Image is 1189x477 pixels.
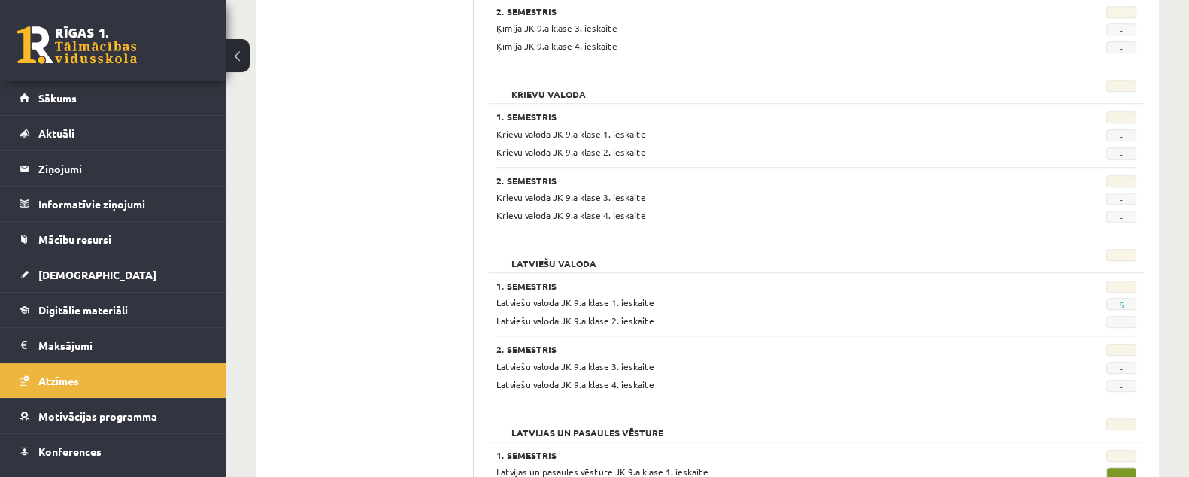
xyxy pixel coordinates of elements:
h2: Latviešu valoda [496,249,611,264]
span: - [1106,380,1136,392]
span: Latviešu valoda JK 9.a klase 3. ieskaite [496,360,654,372]
span: - [1106,147,1136,160]
h3: 2. Semestris [496,344,1026,354]
legend: Informatīvie ziņojumi [38,187,207,221]
span: Sākums [38,91,77,105]
span: Ķīmija JK 9.a klase 4. ieskaite [496,40,617,52]
legend: Maksājumi [38,328,207,363]
span: - [1106,41,1136,53]
a: Mācību resursi [20,222,207,257]
span: Aktuāli [38,126,74,140]
a: 5 [1118,299,1124,311]
a: Sākums [20,81,207,115]
a: [DEMOGRAPHIC_DATA] [20,257,207,292]
span: [DEMOGRAPHIC_DATA] [38,268,156,281]
a: Atzīmes [20,363,207,398]
span: Konferences [38,445,102,458]
span: - [1106,362,1136,374]
a: Informatīvie ziņojumi [20,187,207,221]
a: Rīgas 1. Tālmācības vidusskola [17,26,137,64]
span: Krievu valoda JK 9.a klase 3. ieskaite [496,191,646,203]
span: Ķīmija JK 9.a klase 3. ieskaite [496,22,617,34]
span: - [1106,129,1136,141]
span: Mācību resursi [38,232,111,246]
h3: 1. Semestris [496,281,1026,291]
span: Digitālie materiāli [38,303,128,317]
span: Motivācijas programma [38,409,157,423]
a: Digitālie materiāli [20,293,207,327]
span: Atzīmes [38,374,79,387]
a: Ziņojumi [20,151,207,186]
legend: Ziņojumi [38,151,207,186]
h3: 1. Semestris [496,450,1026,460]
span: - [1106,23,1136,35]
h2: Latvijas un pasaules vēsture [496,418,678,433]
span: - [1106,211,1136,223]
h3: 1. Semestris [496,111,1026,122]
h3: 2. Semestris [496,6,1026,17]
a: Aktuāli [20,116,207,150]
a: Motivācijas programma [20,399,207,433]
span: - [1106,193,1136,205]
span: Latviešu valoda JK 9.a klase 2. ieskaite [496,314,654,327]
span: Latviešu valoda JK 9.a klase 1. ieskaite [496,296,654,308]
h3: 2. Semestris [496,175,1026,186]
span: Latviešu valoda JK 9.a klase 4. ieskaite [496,378,654,390]
a: Maksājumi [20,328,207,363]
span: Krievu valoda JK 9.a klase 1. ieskaite [496,128,646,140]
h2: Krievu valoda [496,80,601,95]
span: - [1106,316,1136,328]
a: Konferences [20,434,207,469]
span: Krievu valoda JK 9.a klase 4. ieskaite [496,209,646,221]
span: Krievu valoda JK 9.a klase 2. ieskaite [496,146,646,158]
